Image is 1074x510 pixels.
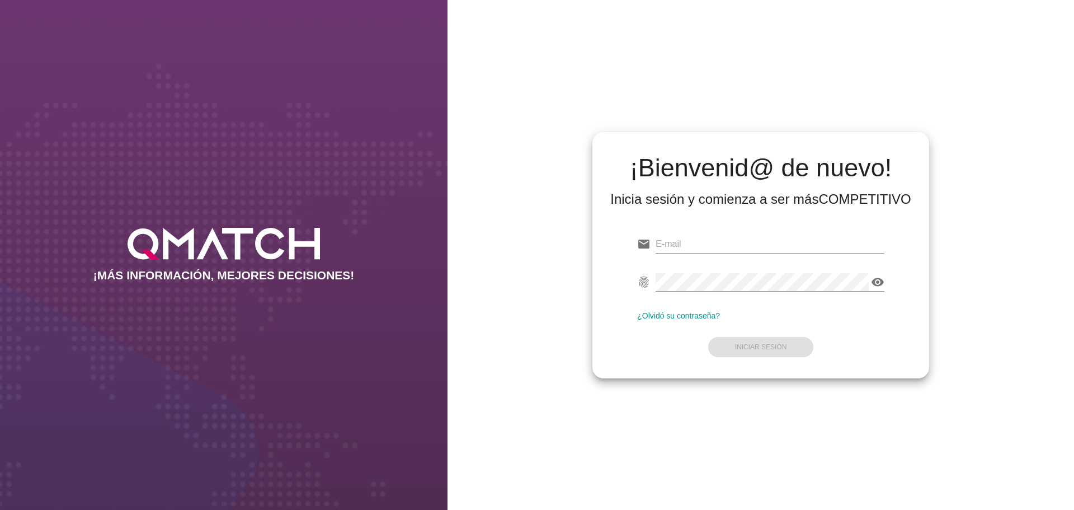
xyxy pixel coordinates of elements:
[637,311,720,320] a: ¿Olvidó su contraseña?
[818,191,911,207] strong: COMPETITIVO
[610,190,911,208] div: Inicia sesión y comienza a ser más
[871,275,884,289] i: visibility
[656,235,884,253] input: E-mail
[93,269,355,282] h2: ¡MÁS INFORMACIÓN, MEJORES DECISIONES!
[637,275,651,289] i: fingerprint
[637,237,651,251] i: email
[610,155,911,181] h2: ¡Bienvenid@ de nuevo!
